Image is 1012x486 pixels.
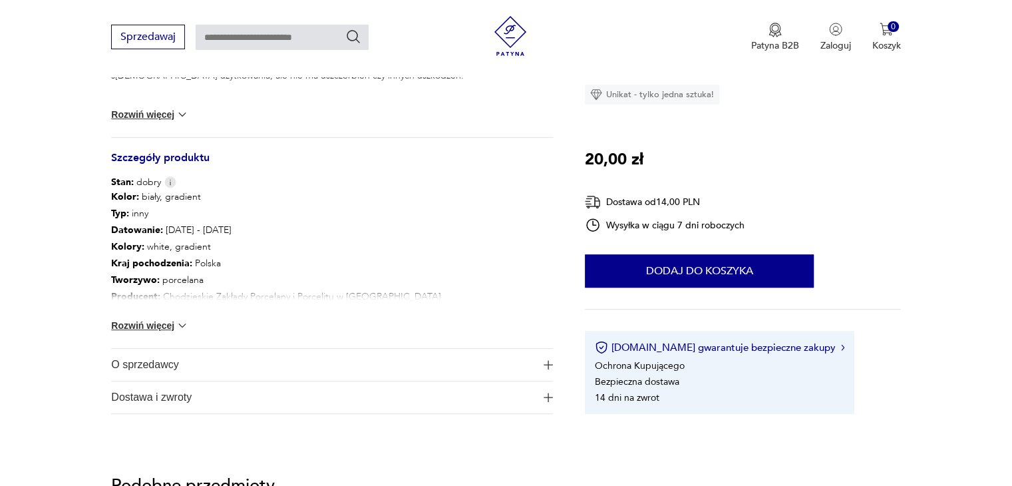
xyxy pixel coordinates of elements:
b: Datowanie : [111,224,163,236]
img: Ikona medalu [768,23,782,37]
span: O sprzedawcy [111,349,534,381]
img: chevron down [176,319,189,332]
img: Ikonka użytkownika [829,23,842,36]
span: dobry [111,176,161,189]
div: Wysyłka w ciągu 7 dni roboczych [585,217,745,233]
button: Ikona plusaO sprzedawcy [111,349,553,381]
img: Ikona diamentu [590,89,602,101]
p: 20,00 zł [585,147,643,172]
b: Typ : [111,207,129,220]
div: 0 [888,21,899,33]
button: Szukaj [345,29,361,45]
img: Ikona plusa [544,393,553,402]
b: Tworzywo : [111,274,160,286]
p: Polska [111,256,495,272]
b: Kolor: [111,190,139,203]
p: Zaloguj [820,39,851,52]
button: Rozwiń więcej [111,319,188,332]
img: Ikona dostawy [585,194,601,210]
h3: Szczegóły produktu [111,154,553,176]
b: Kolory : [111,240,144,253]
span: Dostawa i zwroty [111,381,534,413]
div: Dostawa od 14,00 PLN [585,194,745,210]
img: Ikona koszyka [880,23,893,36]
div: Unikat - tylko jedna sztuka! [585,85,719,105]
p: white, gradient [111,239,495,256]
button: Patyna B2B [751,23,799,52]
li: Ochrona Kupującego [595,360,685,372]
li: 14 dni na zwrot [595,391,659,404]
p: Chodzieskie Zakłady Porcelany i Porcelitu w [GEOGRAPHIC_DATA] [111,289,495,306]
a: Ikona medaluPatyna B2B [751,23,799,52]
img: Ikona strzałki w prawo [841,344,845,351]
b: Stan: [111,176,134,188]
button: Dodaj do koszyka [585,254,814,288]
a: Sprzedawaj [111,33,185,43]
p: biały, gradient [111,189,495,206]
p: inny [111,206,495,222]
img: Ikona plusa [544,360,553,369]
img: chevron down [176,108,189,121]
button: Sprzedawaj [111,25,185,49]
li: Bezpieczna dostawa [595,375,679,388]
img: Info icon [164,176,176,188]
button: Rozwiń więcej [111,108,188,121]
p: Patyna B2B [751,39,799,52]
button: [DOMAIN_NAME] gwarantuje bezpieczne zakupy [595,341,844,354]
p: Koszyk [872,39,901,52]
img: Patyna - sklep z meblami i dekoracjami vintage [490,16,530,56]
p: [DATE] - [DATE] [111,222,495,239]
button: 0Koszyk [872,23,901,52]
button: Ikona plusaDostawa i zwroty [111,381,553,413]
b: Producent : [111,290,160,303]
button: Zaloguj [820,23,851,52]
b: Kraj pochodzenia : [111,257,192,270]
img: Ikona certyfikatu [595,341,608,354]
p: porcelana [111,272,495,289]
